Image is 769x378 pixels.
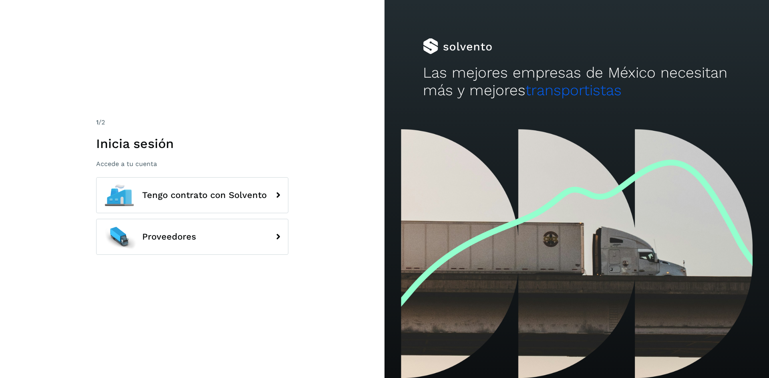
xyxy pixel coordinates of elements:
[142,190,267,200] span: Tengo contrato con Solvento
[96,118,288,127] div: /2
[525,82,622,99] span: transportistas
[423,64,731,100] h2: Las mejores empresas de México necesitan más y mejores
[96,160,288,168] p: Accede a tu cuenta
[96,136,288,151] h1: Inicia sesión
[96,177,288,213] button: Tengo contrato con Solvento
[96,219,288,255] button: Proveedores
[142,232,196,242] span: Proveedores
[96,118,99,126] span: 1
